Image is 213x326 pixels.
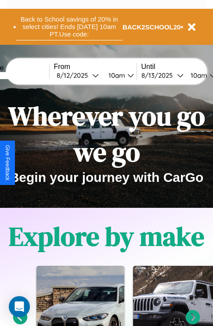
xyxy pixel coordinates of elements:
[54,63,137,71] label: From
[104,71,127,80] div: 10am
[16,13,123,40] button: Back to School savings of 20% in select cities! Ends [DATE] 10am PT.Use code:
[9,296,30,317] div: Open Intercom Messenger
[101,71,137,80] button: 10am
[186,71,209,80] div: 10am
[141,71,177,80] div: 8 / 13 / 2025
[4,145,11,181] div: Give Feedback
[9,218,204,254] h1: Explore by make
[54,71,101,80] button: 8/12/2025
[57,71,92,80] div: 8 / 12 / 2025
[123,23,181,31] b: BACK2SCHOOL20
